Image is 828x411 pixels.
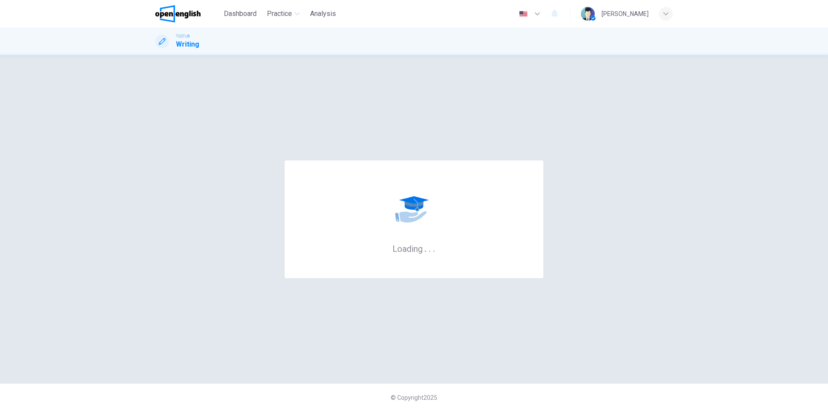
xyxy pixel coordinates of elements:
span: Dashboard [224,9,257,19]
h6: . [433,241,436,255]
a: OpenEnglish logo [155,5,220,22]
img: Profile picture [581,7,595,21]
h6: . [428,241,431,255]
button: Analysis [307,6,339,22]
div: [PERSON_NAME] [602,9,649,19]
span: Practice [267,9,292,19]
span: Analysis [310,9,336,19]
span: TOEFL® [176,33,190,39]
h1: Writing [176,39,199,50]
img: en [518,11,529,17]
button: Practice [263,6,303,22]
h6: Loading [392,243,436,254]
span: © Copyright 2025 [391,394,437,401]
button: Dashboard [220,6,260,22]
img: OpenEnglish logo [155,5,201,22]
h6: . [424,241,427,255]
